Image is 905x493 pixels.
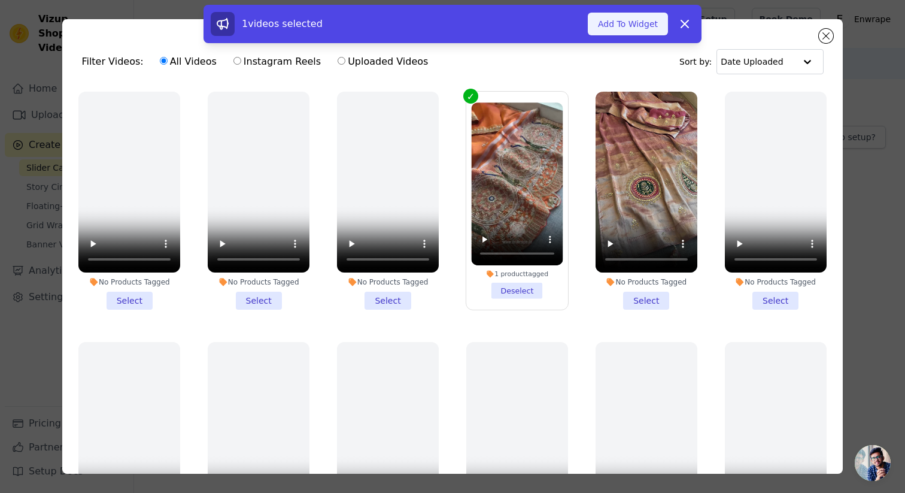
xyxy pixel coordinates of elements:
div: No Products Tagged [337,277,439,287]
div: No Products Tagged [725,277,827,287]
label: Instagram Reels [233,54,321,69]
label: Uploaded Videos [337,54,429,69]
div: No Products Tagged [78,277,180,287]
div: 1 product tagged [471,270,563,278]
div: Sort by: [679,49,824,74]
div: Filter Videos: [81,48,435,75]
label: All Videos [159,54,217,69]
div: No Products Tagged [596,277,697,287]
button: Add To Widget [588,13,668,35]
div: Open chat [855,445,891,481]
div: No Products Tagged [208,277,309,287]
span: 1 videos selected [242,18,323,29]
